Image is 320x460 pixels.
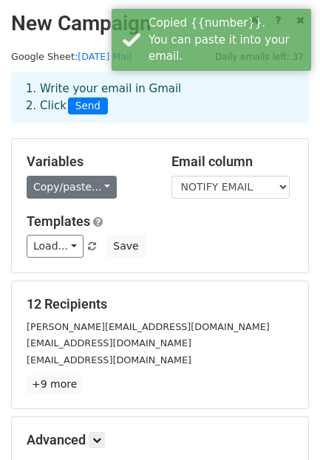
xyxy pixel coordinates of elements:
[11,11,309,36] h2: New Campaign
[27,432,293,448] h5: Advanced
[27,213,90,229] a: Templates
[27,176,117,199] a: Copy/paste...
[106,235,145,258] button: Save
[27,337,191,349] small: [EMAIL_ADDRESS][DOMAIN_NAME]
[27,235,84,258] a: Load...
[11,51,132,62] small: Google Sheet:
[15,80,305,114] div: 1. Write your email in Gmail 2. Click
[171,154,294,170] h5: Email column
[27,321,270,332] small: [PERSON_NAME][EMAIL_ADDRESS][DOMAIN_NAME]
[68,97,108,115] span: Send
[78,51,132,62] a: [DATE] Mail
[27,375,82,394] a: +9 more
[149,15,305,65] div: Copied {{number}}. You can paste it into your email.
[27,354,191,365] small: [EMAIL_ADDRESS][DOMAIN_NAME]
[27,296,293,312] h5: 12 Recipients
[246,389,320,460] iframe: Chat Widget
[27,154,149,170] h5: Variables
